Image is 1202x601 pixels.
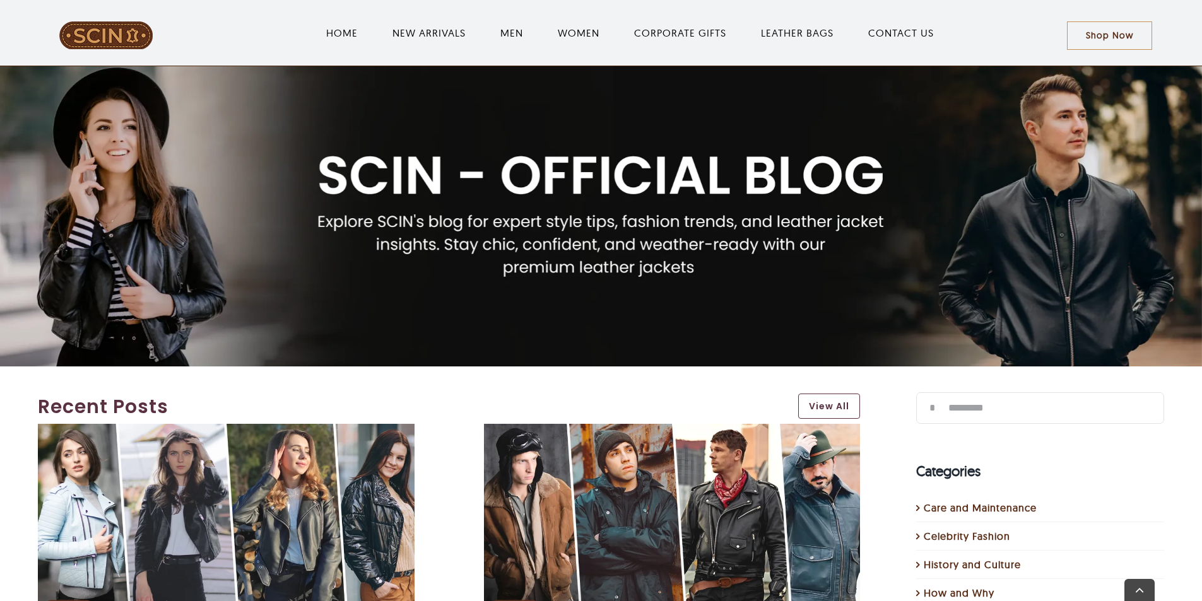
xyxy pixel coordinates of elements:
a: Shop Now [1067,21,1152,50]
a: NEW ARRIVALS [392,25,466,40]
a: Female Leather Jacket Outfit Ideas – Fashion Tips for Women [38,425,415,438]
a: Recent Posts [38,392,786,421]
a: View All [798,394,860,419]
a: MEN [500,25,523,40]
a: CONTACT US [868,25,934,40]
nav: Main Menu [194,13,1067,53]
a: Celebrity Fashion [924,528,1158,544]
a: Care and Maintenance [924,500,1158,515]
a: HOME [326,25,358,40]
a: How and Why [924,585,1158,600]
a: CORPORATE GIFTS [634,25,726,40]
span: Shop Now [1086,30,1133,41]
a: History of the Bomber Jacket [484,425,861,438]
a: LEATHER BAGS [761,25,834,40]
a: History and Culture [924,557,1158,572]
a: WOMEN [558,25,599,40]
input: Search... [916,392,1164,424]
img: LeatherSCIN [59,21,153,50]
a: LeatherSCIN [59,20,153,32]
input: Search [916,392,948,424]
h4: Categories [916,461,1164,482]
